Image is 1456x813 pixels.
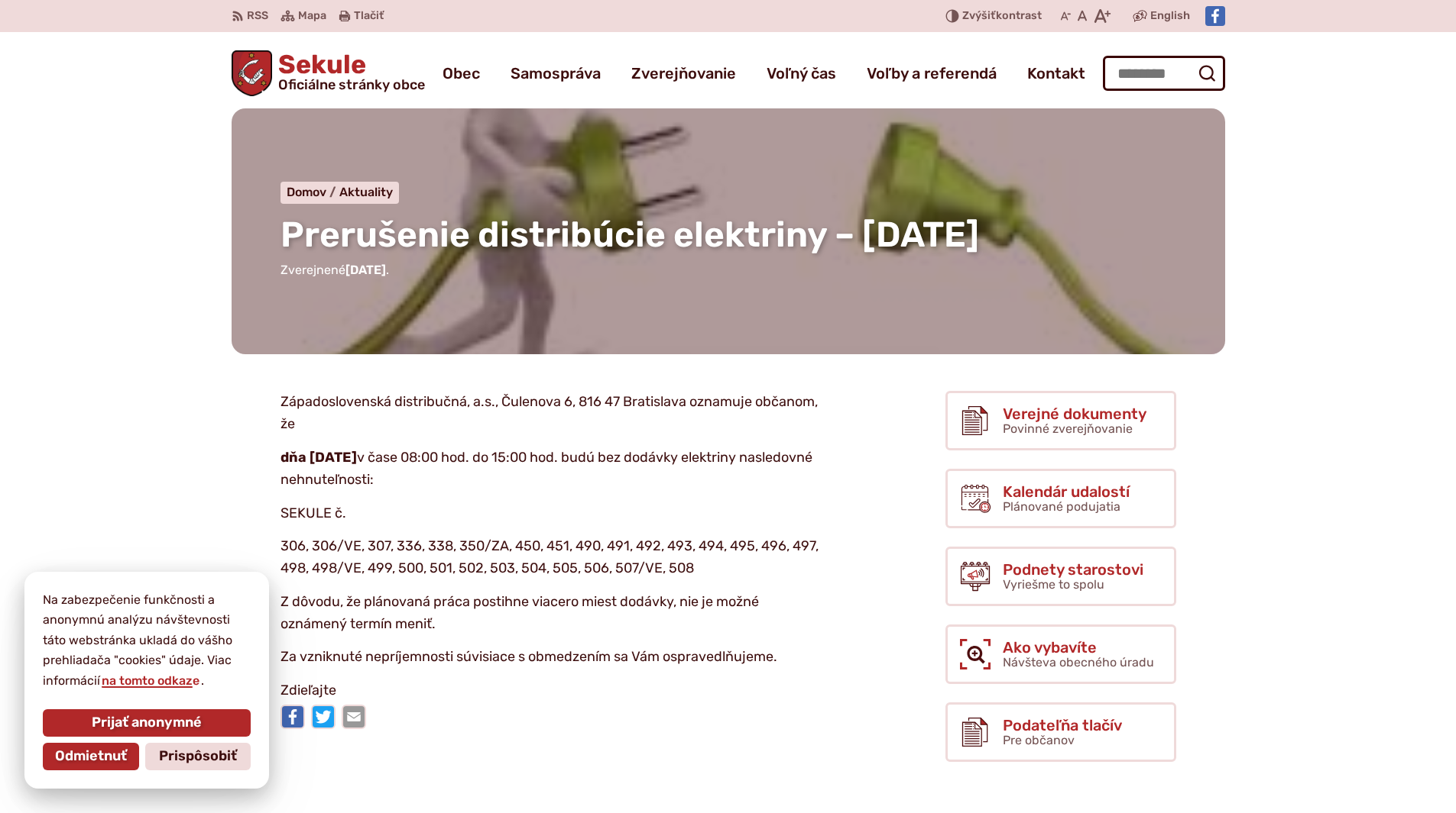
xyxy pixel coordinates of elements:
a: Samospráva [511,52,601,95]
a: Aktuality [339,185,393,199]
img: Zdieľať na Twitteri [311,705,336,729]
span: Pre občanov [1003,733,1075,747]
a: Podnety starostovi Vyriešme to spolu [945,547,1176,606]
p: Západoslovenská distribučná, a.s., Čulenova 6, 816 47 Bratislava oznamuje občanom, že [280,391,823,436]
img: Zdieľať e-mailom [342,705,366,729]
button: Prijať anonymné [43,709,251,737]
span: Odmietnuť [55,748,127,765]
span: Prerušenie distribúcie elektriny – [DATE] [280,214,979,256]
span: [DATE] [345,263,386,277]
a: Ako vybavíte Návšteva obecného úradu [945,624,1176,684]
a: Podateľňa tlačív Pre občanov [945,702,1176,762]
a: Zverejňovanie [631,52,736,95]
span: Návšteva obecného úradu [1003,655,1154,669]
a: Domov [287,185,339,199]
p: Zverejnené . [280,260,1176,280]
span: Oficiálne stránky obce [278,78,425,92]
span: English [1150,7,1190,25]
span: Prispôsobiť [159,748,237,765]
span: Zvýšiť [962,9,996,22]
p: SEKULE č. [280,502,823,525]
img: Zdieľať na Facebooku [280,705,305,729]
a: na tomto odkaze [100,673,201,688]
span: Podnety starostovi [1003,561,1143,578]
a: Obec [443,52,480,95]
strong: dňa [DATE] [280,449,357,466]
span: Kalendár udalostí [1003,483,1130,500]
a: Voľby a referendá [867,52,997,95]
a: Logo Sekule, prejsť na domovskú stránku. [232,50,426,96]
p: 306, 306/VE, 307, 336, 338, 350/ZA, 450, 451, 490, 491, 492, 493, 494, 495, 496, 497, 498, 498/VE... [280,535,823,580]
span: Plánované podujatia [1003,499,1120,514]
span: Tlačiť [354,10,384,23]
span: Verejné dokumenty [1003,405,1146,422]
span: Ako vybavíte [1003,639,1154,656]
img: Prejsť na domovskú stránku [232,50,273,96]
p: Zdieľajte [280,679,823,702]
span: Prijať anonymné [92,715,202,731]
p: Za vzniknuté nepríjemnosti súvisiace s obmedzením sa Vám ospravedlňujeme. [280,646,823,669]
span: Povinné zverejňovanie [1003,421,1133,436]
a: Kalendár udalostí Plánované podujatia [945,469,1176,528]
img: Prejsť na Facebook stránku [1205,6,1225,26]
p: Na zabezpečenie funkčnosti a anonymnú analýzu návštevnosti táto webstránka ukladá do vášho prehli... [43,590,251,691]
button: Odmietnuť [43,743,139,770]
button: Prispôsobiť [145,743,251,770]
a: English [1147,7,1193,25]
a: Kontakt [1027,52,1085,95]
p: v čase 08:00 hod. do 15:00 hod. budú bez dodávky elektriny nasledovné nehnuteľnosti: [280,447,823,492]
span: Podateľňa tlačív [1003,717,1122,734]
span: Mapa [298,7,326,25]
span: Sekule [272,52,425,92]
a: Verejné dokumenty Povinné zverejňovanie [945,391,1176,450]
p: Z dôvodu, že plánovaná práca postihne viacero miest dodávky, nie je možné oznámený termín meniť. [280,591,823,636]
span: Vyriešme to spolu [1003,577,1104,592]
a: Voľný čas [767,52,836,95]
span: kontrast [962,10,1042,23]
span: RSS [247,7,268,25]
span: Domov [287,185,326,199]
